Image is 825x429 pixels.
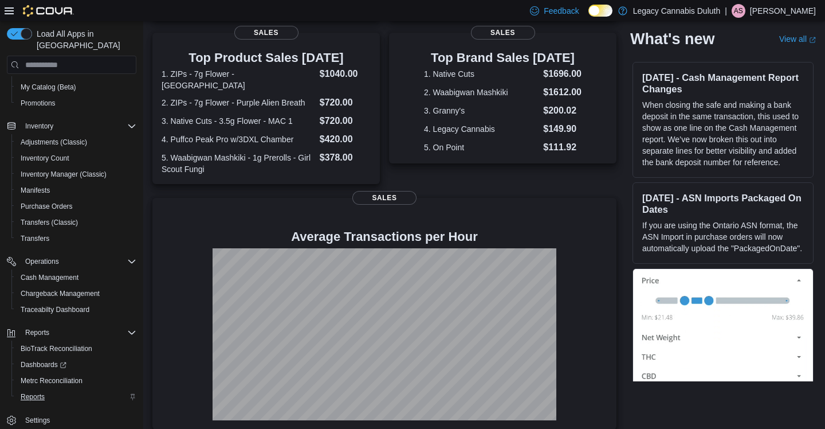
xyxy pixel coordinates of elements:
h4: Average Transactions per Hour [162,230,607,244]
button: Inventory Manager (Classic) [11,166,141,182]
button: Inventory [21,119,58,133]
button: Reports [21,326,54,340]
dd: $1612.00 [543,85,582,99]
span: Adjustments (Classic) [16,135,136,149]
span: Transfers (Classic) [21,218,78,227]
dd: $111.92 [543,141,582,154]
span: Operations [25,257,59,266]
span: Purchase Orders [21,202,73,211]
a: Metrc Reconciliation [16,374,87,388]
dt: 4. Puffco Peak Pro w/3DXL Chamber [162,134,315,145]
a: My Catalog (Beta) [16,80,81,94]
a: Chargeback Management [16,287,104,301]
a: Transfers [16,232,54,245]
span: BioTrack Reconciliation [21,344,92,353]
button: Promotions [11,95,141,111]
span: Reports [21,326,136,340]
span: Chargeback Management [21,289,100,298]
dt: 1. Native Cuts [424,68,539,80]
span: Inventory Count [21,154,69,163]
h3: Top Product Sales [DATE] [162,51,371,65]
p: If you are using the Ontario ASN format, the ASN Import in purchase orders will now automatically... [642,220,804,254]
span: Sales [471,26,535,40]
dt: 3. Granny's [424,105,539,116]
dd: $1040.00 [320,67,371,81]
a: Adjustments (Classic) [16,135,92,149]
span: Traceabilty Dashboard [16,303,136,317]
a: BioTrack Reconciliation [16,342,97,356]
span: Load All Apps in [GEOGRAPHIC_DATA] [32,28,136,51]
span: Metrc Reconciliation [21,376,82,385]
a: Manifests [16,184,54,197]
span: Adjustments (Classic) [21,138,87,147]
button: Purchase Orders [11,198,141,214]
h3: [DATE] - Cash Management Report Changes [642,72,804,95]
span: Operations [21,255,136,268]
div: Adam Schroeder [732,4,745,18]
span: Feedback [544,5,579,17]
a: Traceabilty Dashboard [16,303,94,317]
button: Cash Management [11,270,141,286]
span: BioTrack Reconciliation [16,342,136,356]
dd: $200.02 [543,104,582,118]
dt: 1. ZIPs - 7g Flower - [GEOGRAPHIC_DATA] [162,68,315,91]
dt: 5. On Point [424,142,539,153]
button: Reports [2,325,141,341]
a: Cash Management [16,271,83,284]
dt: 4. Legacy Cannabis [424,123,539,135]
dt: 2. ZIPs - 7g Flower - Purple Alien Breath [162,97,315,108]
dt: 5. Waabigwan Mashkiki - 1g Prerolls - Girl Scout Fungi [162,152,315,175]
span: Purchase Orders [16,200,136,213]
span: Sales [352,191,417,205]
span: Sales [234,26,298,40]
button: Settings [2,412,141,428]
button: My Catalog (Beta) [11,79,141,95]
h3: [DATE] - ASN Imports Packaged On Dates [642,192,804,215]
p: [PERSON_NAME] [750,4,816,18]
button: Inventory Count [11,150,141,166]
span: Inventory [25,122,53,131]
span: My Catalog (Beta) [21,83,76,92]
a: Dashboards [16,358,71,372]
dd: $378.00 [320,151,371,165]
button: Transfers [11,231,141,247]
span: AS [734,4,743,18]
dd: $720.00 [320,114,371,128]
span: Manifests [21,186,50,195]
button: Traceabilty Dashboard [11,302,141,318]
a: View allExternal link [779,34,816,44]
dt: 2. Waabigwan Mashkiki [424,87,539,98]
span: Transfers [16,232,136,245]
span: Traceabilty Dashboard [21,305,89,314]
span: Settings [25,416,50,425]
a: Transfers (Classic) [16,216,82,229]
a: Purchase Orders [16,200,77,213]
a: Dashboards [11,357,141,373]
button: Transfers (Classic) [11,214,141,231]
a: Settings [21,414,54,427]
button: Operations [2,253,141,270]
svg: External link [809,36,816,43]
button: Chargeback Management [11,286,141,302]
button: Reports [11,389,141,405]
span: My Catalog (Beta) [16,80,136,94]
p: Legacy Cannabis Duluth [633,4,721,18]
span: Transfers [21,234,49,243]
span: Reports [25,328,49,337]
button: Operations [21,255,64,268]
span: Dashboards [16,358,136,372]
span: Transfers (Classic) [16,216,136,229]
span: Dashboards [21,360,66,369]
span: Inventory Count [16,151,136,165]
dd: $720.00 [320,96,371,110]
span: Inventory Manager (Classic) [21,170,107,179]
span: Reports [16,390,136,404]
span: Inventory [21,119,136,133]
button: BioTrack Reconciliation [11,341,141,357]
p: When closing the safe and making a bank deposit in the same transaction, this used to show as one... [642,99,804,168]
span: Promotions [16,96,136,110]
a: Reports [16,390,49,404]
button: Inventory [2,118,141,134]
span: Settings [21,413,136,427]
